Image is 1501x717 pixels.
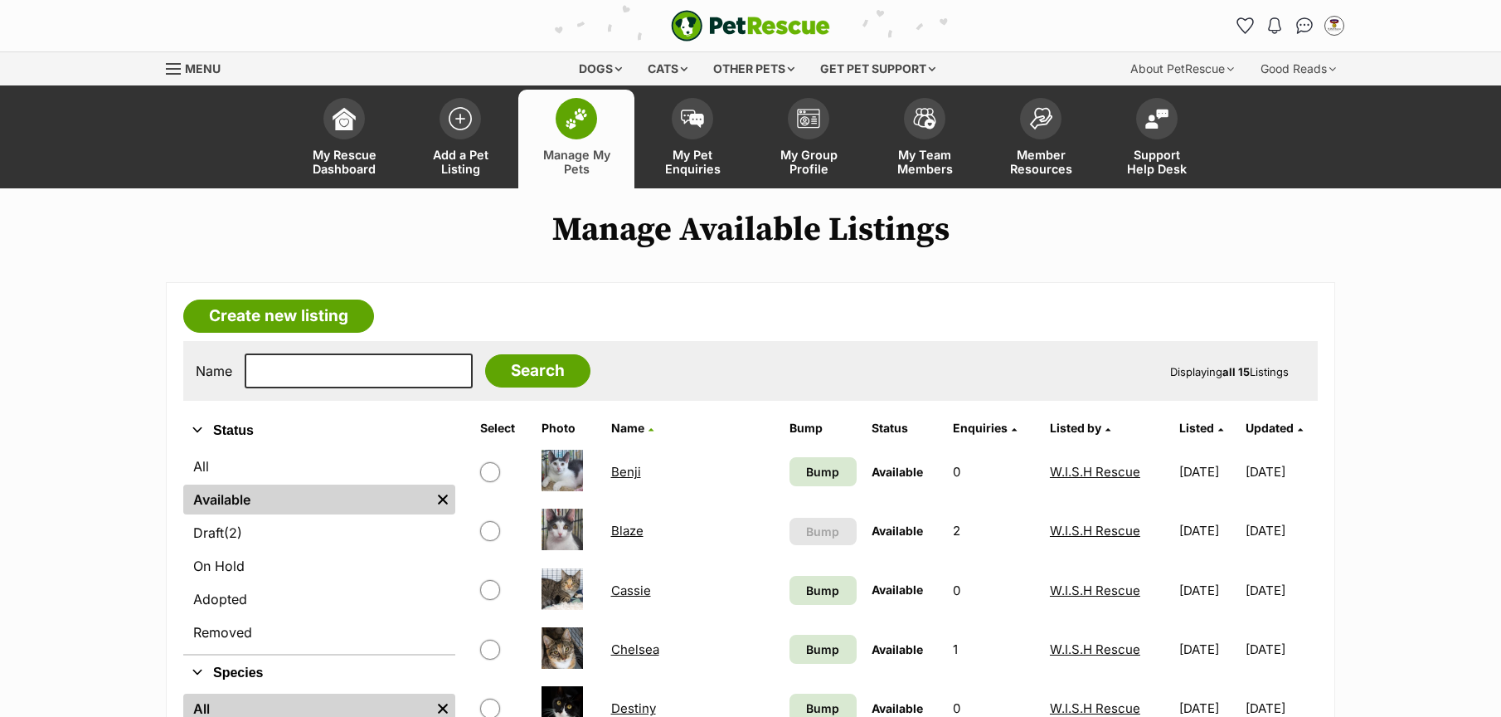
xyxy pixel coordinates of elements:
img: pet-enquiries-icon-7e3ad2cf08bfb03b45e93fb7055b45f3efa6380592205ae92323e6603595dc1f.svg [681,110,704,128]
a: Listed by [1050,421,1110,435]
th: Bump [783,415,862,441]
td: [DATE] [1246,562,1316,619]
a: Name [611,421,653,435]
a: My Group Profile [750,90,867,188]
span: Available [872,701,923,715]
span: Manage My Pets [539,148,614,176]
a: Adopted [183,584,455,614]
a: W.I.S.H Rescue [1050,464,1140,480]
a: PetRescue [671,10,830,41]
img: group-profile-icon-3fa3cf56718a62981997c0bc7e787c4b2cf8bcc04b72c1350f741eb67cf2f40e.svg [797,109,820,129]
td: [DATE] [1173,562,1243,619]
a: Chelsea [611,641,659,657]
span: Add a Pet Listing [423,148,498,176]
a: Available [183,485,430,515]
th: Status [865,415,945,441]
a: All [183,451,455,481]
button: Status [183,420,455,441]
th: Select [474,415,533,441]
th: Photo [535,415,603,441]
span: Support Help Desk [1120,148,1194,176]
a: Enquiries [953,421,1017,435]
span: Displaying Listings [1170,365,1289,378]
a: Cassie [611,583,651,598]
img: manage-my-pets-icon-02211641906a0b7f246fdf0571729dbe1e7629f14944591b6c1af311fb30b64b.svg [565,108,588,129]
button: My account [1321,12,1348,39]
label: Name [196,363,232,378]
a: W.I.S.H Rescue [1050,583,1140,598]
span: Member Resources [1003,148,1078,176]
div: About PetRescue [1119,52,1246,85]
span: Available [872,524,923,538]
div: Dogs [567,52,634,85]
a: Menu [166,52,232,82]
a: Benji [611,464,641,480]
span: My Rescue Dashboard [307,148,381,176]
td: 0 [946,443,1042,500]
div: Good Reads [1249,52,1348,85]
a: Bump [789,457,856,486]
td: 0 [946,562,1042,619]
span: Bump [806,523,839,540]
span: My Pet Enquiries [655,148,730,176]
a: Conversations [1291,12,1318,39]
img: help-desk-icon-fdf02630f3aa405de69fd3d07c3f3aa587a6932b1a1747fa1d2bba05be0121f9.svg [1145,109,1168,129]
a: W.I.S.H Rescue [1050,700,1140,716]
a: Bump [789,576,856,605]
span: Bump [806,641,839,658]
td: [DATE] [1173,621,1243,678]
span: Bump [806,582,839,599]
div: Status [183,448,455,654]
img: member-resources-icon-8e73f808a243e03378d46382f2149f9095a855e16c252ad45f914b54edf8863c.svg [1029,107,1052,129]
td: [DATE] [1173,502,1243,559]
td: [DATE] [1246,502,1316,559]
span: Available [872,583,923,597]
img: dashboard-icon-eb2f2d2d3e046f16d808141f083e7271f6b2e854fb5c12c21221c1fb7104beca.svg [333,107,356,130]
a: My Pet Enquiries [634,90,750,188]
a: Removed [183,617,455,647]
a: Updated [1246,421,1303,435]
a: Listed [1179,421,1223,435]
a: Manage My Pets [518,90,634,188]
a: My Team Members [867,90,983,188]
span: My Group Profile [771,148,846,176]
td: [DATE] [1246,621,1316,678]
span: Available [872,465,923,479]
span: My Team Members [887,148,962,176]
ul: Account quick links [1231,12,1348,39]
div: Cats [636,52,699,85]
img: logo-e224e6f780fb5917bec1dbf3a21bbac754714ae5b6737aabdf751b685950b380.svg [671,10,830,41]
td: [DATE] [1173,443,1243,500]
a: Add a Pet Listing [402,90,518,188]
span: Menu [185,61,221,76]
span: Listed [1179,421,1214,435]
img: add-pet-listing-icon-0afa8454b4691262ce3f59096e99ab1cd57d4a30225e0717b998d2c9b9846f56.svg [449,107,472,130]
a: Member Resources [983,90,1099,188]
a: W.I.S.H Rescue [1050,641,1140,657]
a: Support Help Desk [1099,90,1215,188]
img: notifications-46538b983faf8c2785f20acdc204bb7945ddae34d4c08c2a6579f10ce5e182be.svg [1268,17,1281,34]
img: team-members-icon-5396bd8760b3fe7c0b43da4ab00e1e3bb1a5d9ba89233759b79545d2d3fc5d0d.svg [913,108,936,129]
button: Bump [789,518,856,545]
a: Favourites [1231,12,1258,39]
span: (2) [224,523,242,543]
img: W.I.S.H Rescue profile pic [1326,17,1343,34]
span: Available [872,642,923,656]
span: translation missing: en.admin.listings.index.attributes.enquiries [953,421,1008,435]
span: Name [611,421,644,435]
a: Bump [789,635,856,664]
span: Updated [1246,421,1294,435]
a: Destiny [611,700,656,716]
div: Get pet support [809,52,947,85]
td: 1 [946,621,1042,678]
strong: all 15 [1222,365,1250,378]
td: 2 [946,502,1042,559]
button: Species [183,662,455,684]
a: Create new listing [183,300,374,333]
img: chat-41dd97257d64d25036548639549fe6c8038ab92f7586957e7f3b1b290dea8141.svg [1296,17,1314,34]
a: On Hold [183,551,455,581]
span: Bump [806,700,839,717]
a: W.I.S.H Rescue [1050,523,1140,539]
a: Remove filter [430,485,455,515]
span: Bump [806,463,839,480]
